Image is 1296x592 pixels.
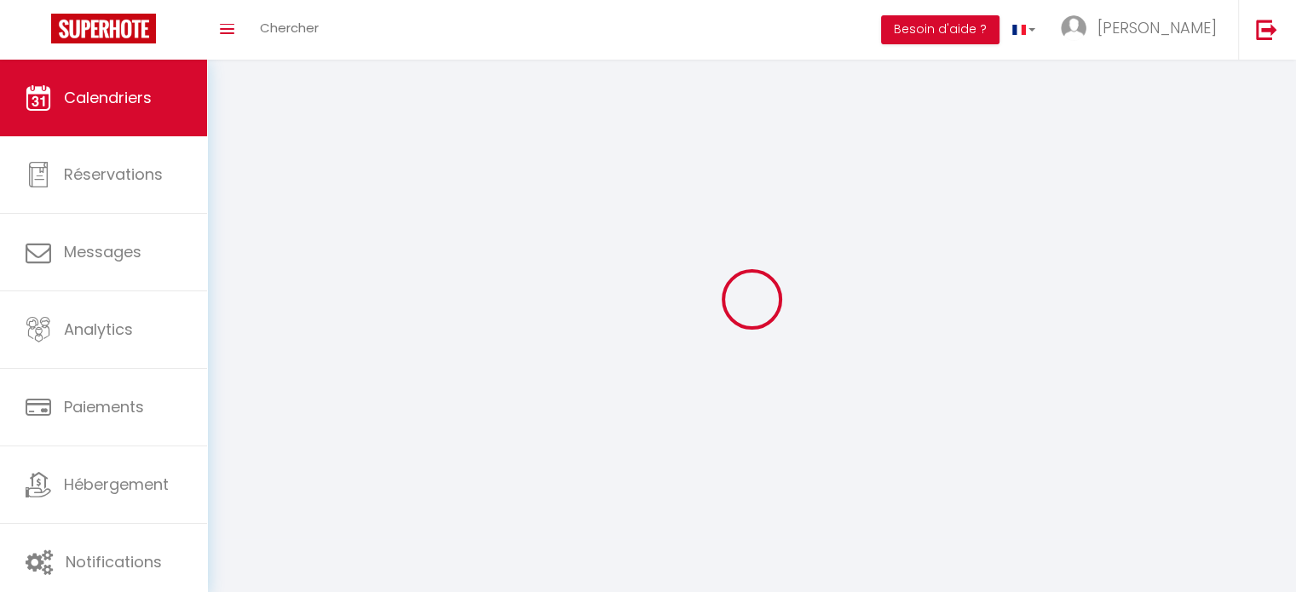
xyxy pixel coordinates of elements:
[64,396,144,417] span: Paiements
[1061,15,1086,41] img: ...
[64,474,169,495] span: Hébergement
[1097,17,1217,38] span: [PERSON_NAME]
[1256,19,1277,40] img: logout
[51,14,156,43] img: Super Booking
[66,551,162,572] span: Notifications
[64,87,152,108] span: Calendriers
[64,319,133,340] span: Analytics
[64,164,163,185] span: Réservations
[881,15,999,44] button: Besoin d'aide ?
[260,19,319,37] span: Chercher
[64,241,141,262] span: Messages
[14,7,65,58] button: Ouvrir le widget de chat LiveChat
